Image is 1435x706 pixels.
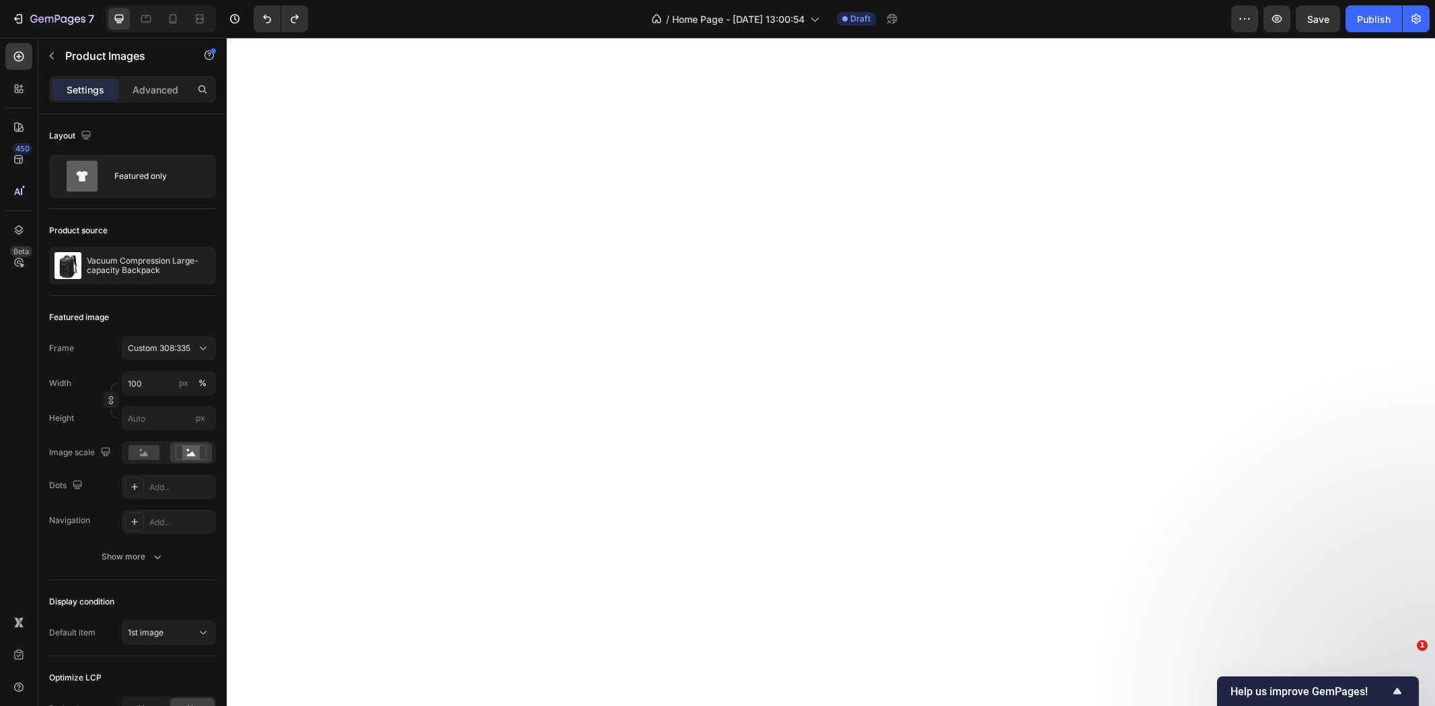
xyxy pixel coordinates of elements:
[194,375,211,391] button: px
[176,375,192,391] button: %
[1230,685,1389,698] span: Help us improve GemPages!
[1389,660,1422,693] iframe: Intercom live chat
[102,550,164,563] div: Show more
[49,127,94,145] div: Layout
[122,371,216,395] input: px%
[133,83,178,97] p: Advanced
[1307,13,1329,25] span: Save
[1346,5,1402,32] button: Publish
[1296,5,1340,32] button: Save
[850,13,871,25] span: Draft
[196,413,205,423] span: px
[65,48,180,64] p: Product Images
[5,5,100,32] button: 7
[49,477,85,495] div: Dots
[198,377,207,389] div: %
[49,627,96,639] div: Default item
[87,256,211,275] p: Vacuum Compression Large-capacity Backpack
[49,596,114,608] div: Display condition
[49,412,74,424] label: Height
[149,516,213,528] div: Add...
[128,342,190,354] span: Custom 308:335
[122,406,216,430] input: px
[122,336,216,360] button: Custom 308:335
[49,514,90,526] div: Navigation
[67,83,104,97] p: Settings
[54,252,81,279] img: product feature img
[10,246,32,257] div: Beta
[49,444,114,462] div: Image scale
[49,225,108,237] div: Product source
[672,12,805,26] span: Home Page - [DATE] 13:00:54
[666,12,669,26] span: /
[227,38,1435,706] iframe: Design area
[149,481,213,494] div: Add...
[128,627,163,637] span: 1st image
[49,672,102,684] div: Optimize LCP
[49,311,109,323] div: Featured image
[88,11,94,27] p: 7
[1230,683,1405,699] button: Show survey - Help us improve GemPages!
[1357,12,1391,26] div: Publish
[49,545,216,569] button: Show more
[13,143,32,154] div: 450
[122,621,216,645] button: 1st image
[179,377,188,389] div: px
[254,5,308,32] div: Undo/Redo
[114,161,196,192] div: Featured only
[49,377,71,389] label: Width
[49,342,74,354] label: Frame
[1417,640,1428,651] span: 1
